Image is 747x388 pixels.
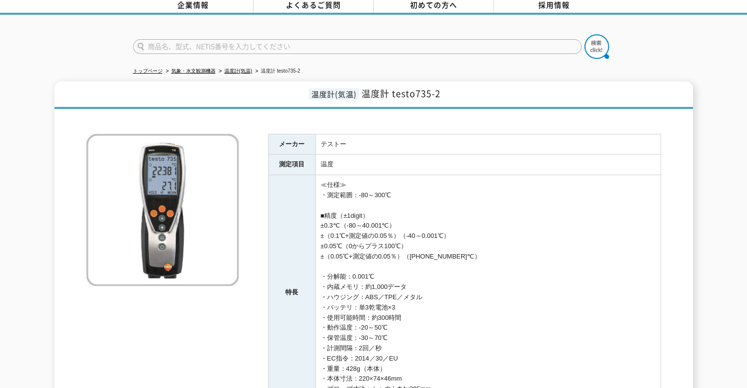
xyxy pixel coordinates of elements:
[133,39,581,54] input: 商品名、型式、NETIS番号を入力してください
[86,134,239,286] img: 温度計 testo735-2
[361,87,441,100] span: 温度計 testo735-2
[171,68,216,74] a: 気象・水文観測機器
[133,68,163,74] a: トップページ
[268,134,315,155] th: メーカー
[315,134,661,155] td: テストー
[253,66,300,77] li: 温度計 testo735-2
[268,155,315,175] th: 測定項目
[309,88,359,100] span: 温度計(気温)
[224,68,252,74] a: 温度計(気温)
[315,155,661,175] td: 温度
[584,34,609,59] img: btn_search.png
